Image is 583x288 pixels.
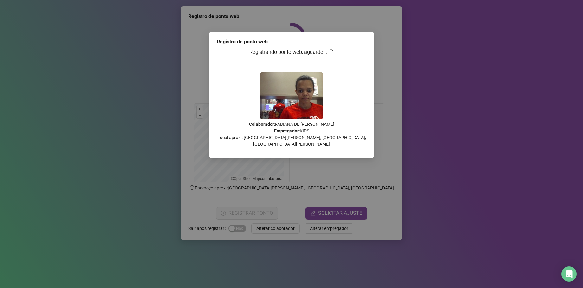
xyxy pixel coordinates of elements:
[274,128,299,133] strong: Empregador
[561,266,577,282] div: Open Intercom Messenger
[249,122,274,127] strong: Colaborador
[217,121,366,148] p: : FABIANA DE [PERSON_NAME] : KIDS Local aprox.: [GEOGRAPHIC_DATA][PERSON_NAME], [GEOGRAPHIC_DATA]...
[328,49,333,54] span: loading
[217,38,366,46] div: Registro de ponto web
[260,72,323,119] img: Z
[217,48,366,56] h3: Registrando ponto web, aguarde...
